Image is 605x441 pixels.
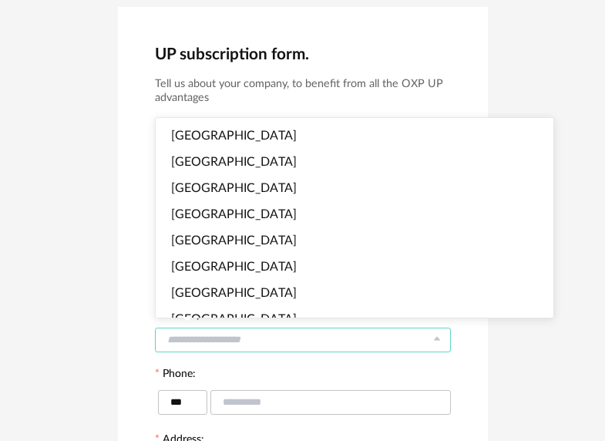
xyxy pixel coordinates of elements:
span: [GEOGRAPHIC_DATA] [171,182,297,194]
span: [GEOGRAPHIC_DATA] [171,208,297,220]
h2: UP subscription form. [155,44,451,65]
h3: Tell us about your company, to benefit from all the OXP UP advantages [155,77,451,106]
span: [GEOGRAPHIC_DATA] [171,156,297,168]
span: [GEOGRAPHIC_DATA] [171,234,297,247]
span: [GEOGRAPHIC_DATA] [171,261,297,273]
span: [GEOGRAPHIC_DATA] [171,287,297,299]
label: Phone: [155,369,196,382]
span: [GEOGRAPHIC_DATA] [171,130,297,142]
